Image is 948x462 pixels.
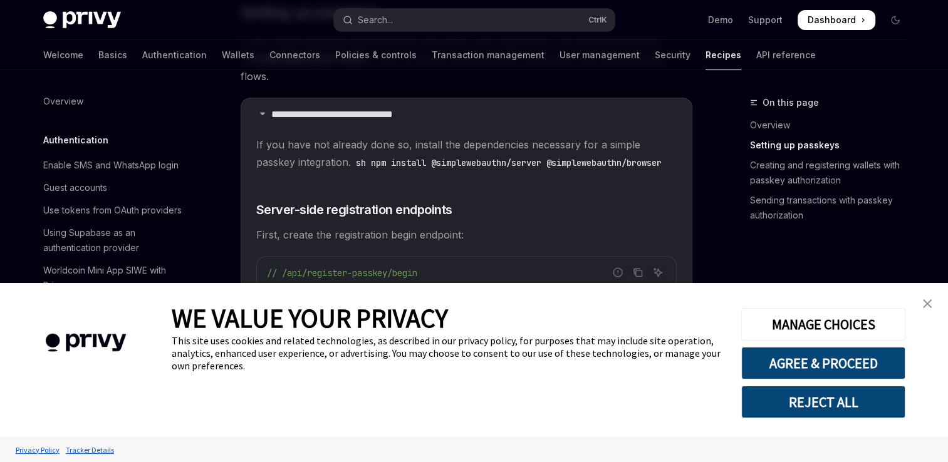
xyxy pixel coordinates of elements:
[885,10,905,30] button: Toggle dark mode
[437,282,442,294] span: }
[583,282,588,294] span: ;
[43,263,186,293] div: Worldcoin Mini App SIWE with Privy
[43,225,186,255] div: Using Supabase as an authentication provider
[756,40,816,70] a: API reference
[462,282,583,294] span: '@simplewebauthn/server'
[750,155,915,190] a: Creating and registering wallets with passkey authorization
[267,282,297,294] span: import
[297,282,302,294] span: {
[915,291,940,316] a: close banner
[750,115,915,135] a: Overview
[43,180,107,195] div: Guest accounts
[33,222,194,259] a: Using Supabase as an authentication provider
[267,267,417,279] span: // /api/register-passkey/begin
[19,316,153,370] img: company logo
[741,347,905,379] button: AGREE & PROCEED
[142,40,207,70] a: Authentication
[13,439,63,461] a: Privacy Policy
[33,259,194,297] a: Worldcoin Mini App SIWE with Privy
[63,439,117,461] a: Tracker Details
[655,40,690,70] a: Security
[741,386,905,418] button: REJECT ALL
[334,9,615,31] button: Open search
[43,203,182,218] div: Use tokens from OAuth providers
[808,14,856,26] span: Dashboard
[750,190,915,225] a: Sending transactions with passkey authorization
[763,95,819,110] span: On this page
[43,133,108,148] h5: Authentication
[256,226,677,244] span: First, create the registration begin endpoint:
[358,13,393,28] div: Search...
[588,15,607,25] span: Ctrl K
[256,201,452,218] span: Server-side registration endpoints
[560,40,640,70] a: User management
[33,90,194,113] a: Overview
[33,199,194,222] a: Use tokens from OAuth providers
[43,158,179,173] div: Enable SMS and WhatsApp login
[706,40,741,70] a: Recipes
[269,40,320,70] a: Connectors
[741,308,905,341] button: MANAGE CHOICES
[708,14,733,26] a: Demo
[43,11,121,29] img: dark logo
[43,40,83,70] a: Welcome
[43,94,83,109] div: Overview
[750,135,915,155] a: Setting up passkeys
[172,302,448,334] span: WE VALUE YOUR PRIVACY
[256,136,677,171] span: If you have not already done so, install the dependencies necessary for a simple passkey integrat...
[172,334,722,372] div: This site uses cookies and related technologies, as described in our privacy policy, for purposes...
[432,40,544,70] a: Transaction management
[630,264,646,280] button: Copy the contents from the code block
[33,177,194,199] a: Guest accounts
[302,282,437,294] span: generateRegistrationOptions
[222,40,254,70] a: Wallets
[748,14,783,26] a: Support
[923,299,932,308] img: close banner
[798,10,875,30] a: Dashboard
[610,264,626,280] button: Report incorrect code
[351,156,667,170] code: sh npm install @simplewebauthn/server @simplewebauthn/browser
[98,40,127,70] a: Basics
[335,40,417,70] a: Policies & controls
[650,264,666,280] button: Ask AI
[442,282,462,294] span: from
[33,154,194,177] a: Enable SMS and WhatsApp login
